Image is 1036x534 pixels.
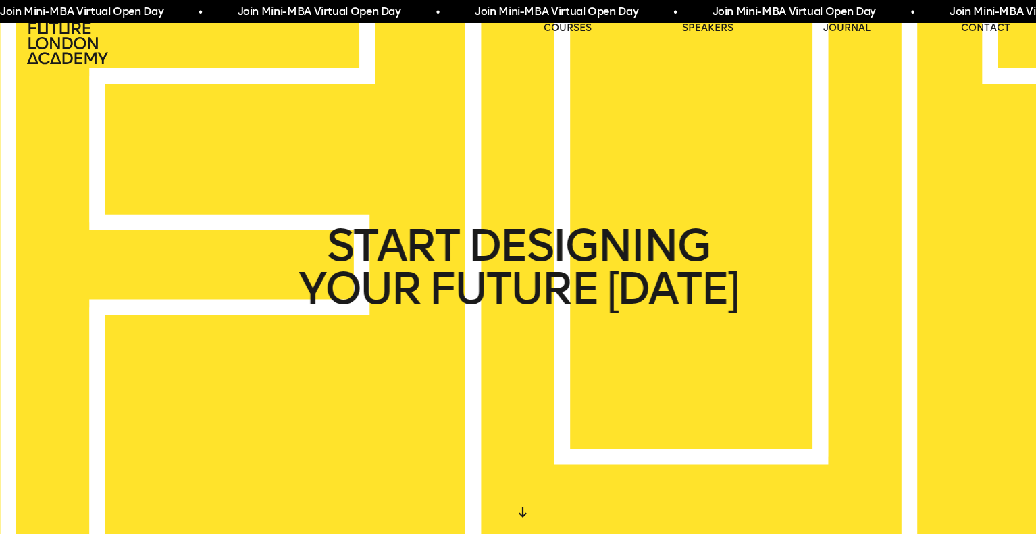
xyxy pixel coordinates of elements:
[673,4,676,20] span: •
[327,224,459,267] span: START
[823,22,871,35] a: journal
[961,22,1010,35] a: contact
[682,22,733,35] a: speakers
[468,224,709,267] span: DESIGNING
[198,4,201,20] span: •
[435,4,438,20] span: •
[429,267,598,311] span: FUTURE
[910,4,913,20] span: •
[299,267,420,311] span: YOUR
[606,267,737,311] span: [DATE]
[544,22,592,35] a: courses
